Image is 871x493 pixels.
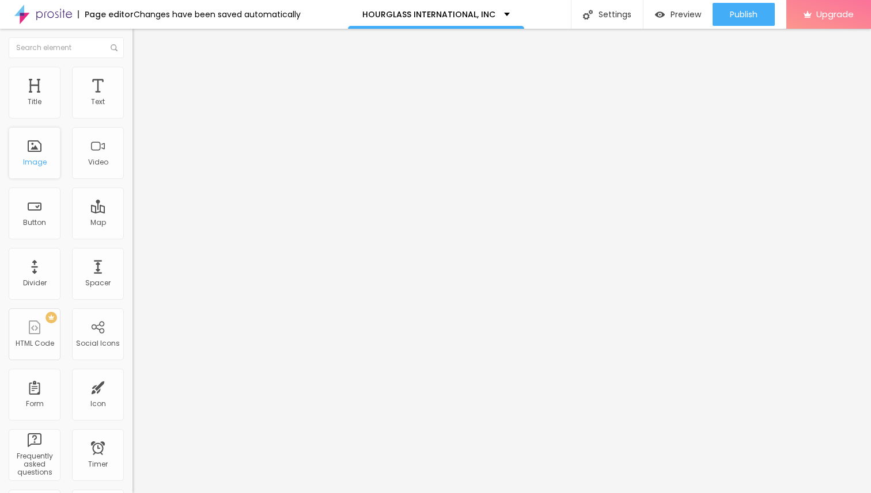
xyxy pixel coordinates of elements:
img: Icone [583,10,593,20]
div: Button [23,219,46,227]
div: Page editor [78,10,134,18]
button: Publish [713,3,775,26]
div: Frequently asked questions [12,452,57,477]
span: Preview [671,10,701,19]
div: Image [23,158,47,166]
img: Icone [111,44,118,51]
div: Title [28,98,41,106]
div: Video [88,158,108,166]
div: Changes have been saved automatically [134,10,301,18]
div: HTML Code [16,339,54,347]
div: Social Icons [76,339,120,347]
div: Icon [90,400,106,408]
div: Text [91,98,105,106]
span: Upgrade [816,9,854,19]
div: Timer [88,460,108,468]
div: Spacer [85,279,111,287]
p: HOURGLASS INTERNATIONAL, INC [362,10,495,18]
div: Form [26,400,44,408]
iframe: Editor [132,29,871,493]
input: Search element [9,37,124,58]
span: Publish [730,10,758,19]
div: Map [90,219,106,227]
div: Divider [23,279,47,287]
button: Preview [643,3,713,26]
img: view-1.svg [655,10,665,20]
